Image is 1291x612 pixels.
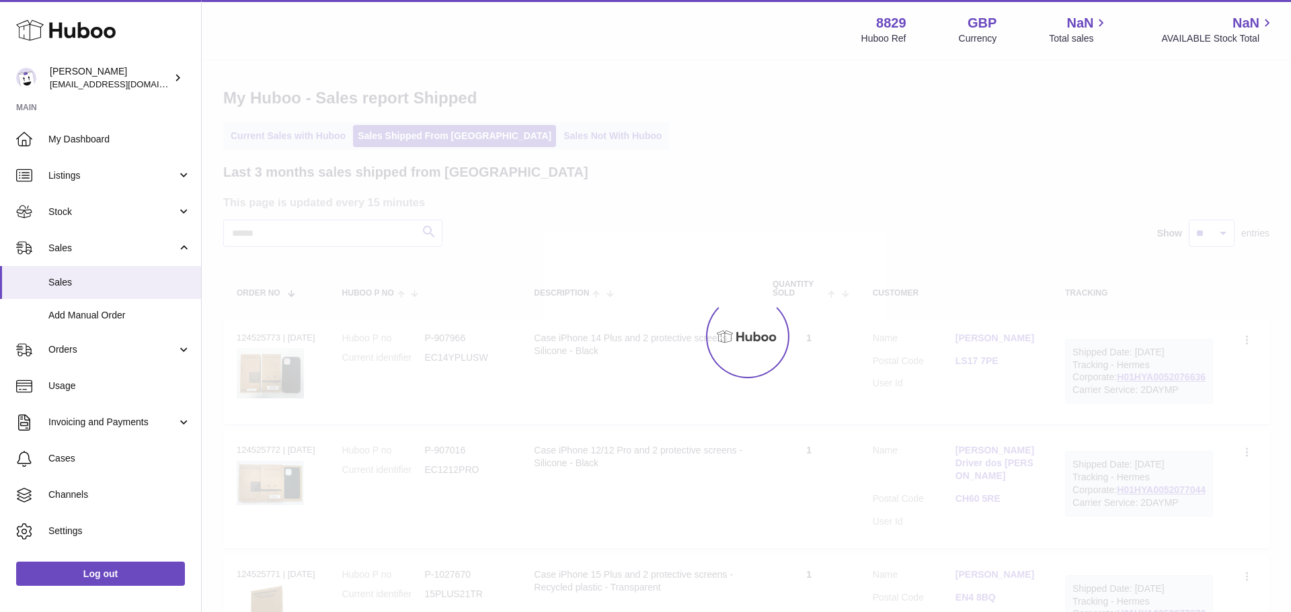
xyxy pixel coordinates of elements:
[48,343,177,356] span: Orders
[16,68,36,88] img: internalAdmin-8829@internal.huboo.com
[48,169,177,182] span: Listings
[48,242,177,255] span: Sales
[959,32,997,45] div: Currency
[48,452,191,465] span: Cases
[1066,14,1093,32] span: NaN
[48,416,177,429] span: Invoicing and Payments
[1049,32,1109,45] span: Total sales
[968,14,996,32] strong: GBP
[50,65,171,91] div: [PERSON_NAME]
[1161,14,1275,45] a: NaN AVAILABLE Stock Total
[48,133,191,146] span: My Dashboard
[50,79,198,89] span: [EMAIL_ADDRESS][DOMAIN_NAME]
[861,32,906,45] div: Huboo Ref
[48,309,191,322] span: Add Manual Order
[1233,14,1259,32] span: NaN
[16,562,185,586] a: Log out
[48,380,191,392] span: Usage
[48,525,191,537] span: Settings
[48,276,191,289] span: Sales
[48,488,191,501] span: Channels
[876,14,906,32] strong: 8829
[1161,32,1275,45] span: AVAILABLE Stock Total
[48,206,177,218] span: Stock
[1049,14,1109,45] a: NaN Total sales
